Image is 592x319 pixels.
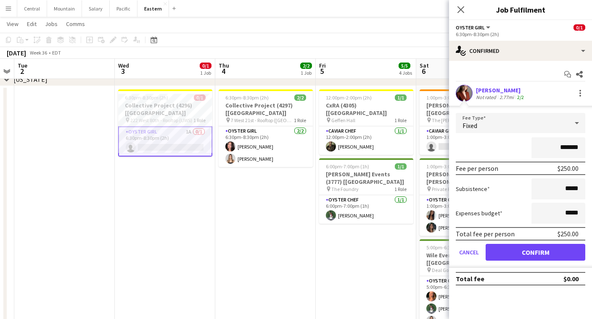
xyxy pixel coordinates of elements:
[394,117,407,123] span: 1 Role
[219,102,313,117] h3: Collective Project (4297) [[GEOGRAPHIC_DATA]]
[82,0,110,17] button: Salary
[200,63,211,69] span: 0/1
[193,117,206,123] span: 1 Role
[399,70,412,76] div: 4 Jobs
[331,117,355,123] span: Geffen Hall
[219,126,313,167] app-card-role: Oyster Girl2/26:30pm-8:30pm (2h)[PERSON_NAME][PERSON_NAME]
[476,86,526,94] div: [PERSON_NAME]
[432,186,495,192] span: Private Residence ([GEOGRAPHIC_DATA], [GEOGRAPHIC_DATA])
[432,267,495,273] span: Deal Golf Club & Country Club ([GEOGRAPHIC_DATA], [GEOGRAPHIC_DATA])
[426,94,470,101] span: 1:00pm-3:00pm (2h)
[517,94,524,100] app-skills-label: 2/2
[231,117,294,123] span: 7 West 21st - Rooftop ([GEOGRAPHIC_DATA])
[319,170,413,186] h3: [PERSON_NAME] Events (3777) [[GEOGRAPHIC_DATA]]
[326,163,369,170] span: 6:00pm-7:00pm (1h)
[486,244,585,261] button: Confirm
[456,230,515,238] div: Total fee per person
[326,94,372,101] span: 12:00pm-2:00pm (2h)
[420,102,514,117] h3: [PERSON_NAME] (4302) [[GEOGRAPHIC_DATA]]
[319,126,413,155] app-card-role: Caviar Chef1/112:00pm-2:00pm (2h)[PERSON_NAME]
[418,66,429,76] span: 6
[420,251,514,267] h3: Wile Events (3776) [[GEOGRAPHIC_DATA]]
[137,0,169,17] button: Eastern
[573,24,585,31] span: 0/1
[219,89,313,167] app-job-card: 6:30pm-8:30pm (2h)2/2Collective Project (4297) [[GEOGRAPHIC_DATA]] 7 West 21st - Rooftop ([GEOGRA...
[294,94,306,101] span: 2/2
[118,89,212,157] app-job-card: 6:30pm-8:30pm (2h)0/1Collective Project (4296) [[GEOGRAPHIC_DATA]] 222 West 80th - Rooftop (UWS)1...
[456,209,502,217] label: Expenses budget
[27,20,37,28] span: Edit
[319,62,326,69] span: Fri
[395,163,407,170] span: 1/1
[45,20,58,28] span: Jobs
[420,158,514,236] app-job-card: 1:00pm-3:00pm (2h)2/2[PERSON_NAME] & [PERSON_NAME] (3784) [[GEOGRAPHIC_DATA]] Private Residence (...
[498,94,515,100] div: 2.77mi
[563,275,579,283] div: $0.00
[449,41,592,61] div: Confirmed
[395,94,407,101] span: 1/1
[456,275,484,283] div: Total fee
[13,75,48,84] div: [US_STATE]
[456,24,485,31] span: Oyster Girl
[225,94,269,101] span: 6:30pm-8:30pm (2h)
[558,230,579,238] div: $250.00
[110,0,137,17] button: Pacific
[66,20,85,28] span: Comms
[462,121,477,130] span: Fixed
[420,170,514,186] h3: [PERSON_NAME] & [PERSON_NAME] (3784) [[GEOGRAPHIC_DATA]]
[3,18,22,29] a: View
[420,62,429,69] span: Sat
[28,50,49,56] span: Week 36
[117,66,129,76] span: 3
[194,94,206,101] span: 0/1
[7,49,26,57] div: [DATE]
[42,18,61,29] a: Jobs
[17,0,47,17] button: Central
[456,185,490,193] label: Subsistence
[24,18,40,29] a: Edit
[420,89,514,155] app-job-card: 1:00pm-3:00pm (2h)0/1[PERSON_NAME] (4302) [[GEOGRAPHIC_DATA]] The [PERSON_NAME]1 RoleCaviar Girl1...
[476,94,498,100] div: Not rated
[18,62,27,69] span: Tue
[394,186,407,192] span: 1 Role
[449,4,592,15] h3: Job Fulfilment
[294,117,306,123] span: 1 Role
[217,66,229,76] span: 4
[456,24,492,31] button: Oyster Girl
[420,126,514,155] app-card-role: Caviar Girl1A0/11:00pm-3:00pm (2h)
[301,70,312,76] div: 1 Job
[200,70,211,76] div: 1 Job
[432,117,477,123] span: The [PERSON_NAME]
[426,163,470,170] span: 1:00pm-3:00pm (2h)
[399,63,410,69] span: 5/5
[300,63,312,69] span: 2/2
[219,62,229,69] span: Thu
[118,102,212,117] h3: Collective Project (4296) [[GEOGRAPHIC_DATA]]
[130,117,192,123] span: 222 West 80th - Rooftop (UWS)
[125,94,168,101] span: 6:30pm-8:30pm (2h)
[558,164,579,173] div: $250.00
[331,186,359,192] span: The Foundry
[318,66,326,76] span: 5
[319,89,413,155] app-job-card: 12:00pm-2:00pm (2h)1/1CxRA (4305) [[GEOGRAPHIC_DATA]] Geffen Hall1 RoleCaviar Chef1/112:00pm-2:00...
[319,158,413,224] app-job-card: 6:00pm-7:00pm (1h)1/1[PERSON_NAME] Events (3777) [[GEOGRAPHIC_DATA]] The Foundry1 RoleOyster Chef...
[319,102,413,117] h3: CxRA (4305) [[GEOGRAPHIC_DATA]]
[456,244,482,261] button: Cancel
[7,20,18,28] span: View
[63,18,88,29] a: Comms
[52,50,61,56] div: EDT
[456,164,498,173] div: Fee per person
[420,195,514,236] app-card-role: Oyster Chef2/21:00pm-3:00pm (2h)[PERSON_NAME][PERSON_NAME]
[118,62,129,69] span: Wed
[47,0,82,17] button: Mountain
[118,126,212,157] app-card-role: Oyster Girl1A0/16:30pm-8:30pm (2h)
[456,31,585,37] div: 6:30pm-8:30pm (2h)
[426,244,479,251] span: 5:00pm-6:30pm (1h30m)
[16,66,27,76] span: 2
[319,195,413,224] app-card-role: Oyster Chef1/16:00pm-7:00pm (1h)[PERSON_NAME]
